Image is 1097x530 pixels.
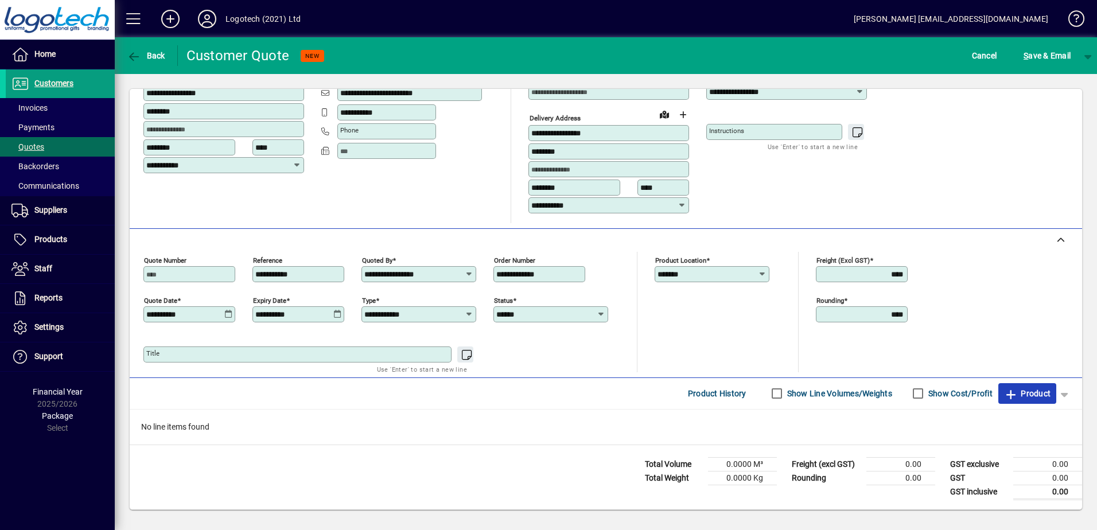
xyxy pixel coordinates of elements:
span: Package [42,411,73,420]
td: GST exclusive [944,457,1013,471]
div: No line items found [130,410,1082,445]
a: Support [6,342,115,371]
span: Communications [11,181,79,190]
span: ave & Email [1024,46,1071,65]
label: Show Cost/Profit [926,388,993,399]
a: Quotes [6,137,115,157]
span: Payments [11,123,55,132]
a: Home [6,40,115,69]
td: Total Volume [639,457,708,471]
mat-hint: Use 'Enter' to start a new line [377,363,467,376]
span: NEW [305,52,320,60]
span: Support [34,352,63,361]
td: 0.0000 Kg [708,471,777,485]
div: [PERSON_NAME] [EMAIL_ADDRESS][DOMAIN_NAME] [854,10,1048,28]
td: 0.00 [1013,471,1082,485]
div: Customer Quote [186,46,290,65]
a: Backorders [6,157,115,176]
button: Cancel [969,45,1000,66]
span: Cancel [972,46,997,65]
mat-label: Phone [340,126,359,134]
mat-label: Rounding [816,296,844,304]
a: Invoices [6,98,115,118]
span: Staff [34,264,52,273]
td: 0.00 [866,471,935,485]
span: Settings [34,322,64,332]
span: Invoices [11,103,48,112]
a: Suppliers [6,196,115,225]
span: Product [1004,384,1051,403]
a: Communications [6,176,115,196]
mat-label: Freight (excl GST) [816,256,870,264]
mat-label: Quote date [144,296,177,304]
td: Total Weight [639,471,708,485]
button: Product History [683,383,751,404]
td: Rounding [786,471,866,485]
a: Settings [6,313,115,342]
button: Choose address [674,106,692,124]
a: Knowledge Base [1060,2,1083,40]
mat-label: Instructions [709,127,744,135]
label: Show Line Volumes/Weights [785,388,892,399]
span: Products [34,235,67,244]
mat-label: Product location [655,256,706,264]
span: Product History [688,384,746,403]
span: Home [34,49,56,59]
a: Reports [6,284,115,313]
td: Freight (excl GST) [786,457,866,471]
button: Save & Email [1018,45,1076,66]
mat-label: Status [494,296,513,304]
mat-label: Quoted by [362,256,392,264]
span: S [1024,51,1028,60]
mat-label: Order number [494,256,535,264]
button: Add [152,9,189,29]
button: Profile [189,9,225,29]
mat-label: Expiry date [253,296,286,304]
a: View on map [655,105,674,123]
td: 0.00 [1013,485,1082,499]
mat-label: Type [362,296,376,304]
button: Back [124,45,168,66]
span: Backorders [11,162,59,171]
td: GST inclusive [944,485,1013,499]
td: 0.0000 M³ [708,457,777,471]
div: Logotech (2021) Ltd [225,10,301,28]
mat-label: Title [146,349,160,357]
span: Customers [34,79,73,88]
td: 0.00 [866,457,935,471]
span: Financial Year [33,387,83,396]
span: Back [127,51,165,60]
mat-label: Reference [253,256,282,264]
td: GST [944,471,1013,485]
span: Quotes [11,142,44,151]
a: Staff [6,255,115,283]
span: Suppliers [34,205,67,215]
mat-hint: Use 'Enter' to start a new line [768,140,858,153]
td: 0.00 [1013,457,1082,471]
app-page-header-button: Back [115,45,178,66]
button: Product [998,383,1056,404]
a: Products [6,225,115,254]
span: Reports [34,293,63,302]
a: Payments [6,118,115,137]
mat-label: Quote number [144,256,186,264]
